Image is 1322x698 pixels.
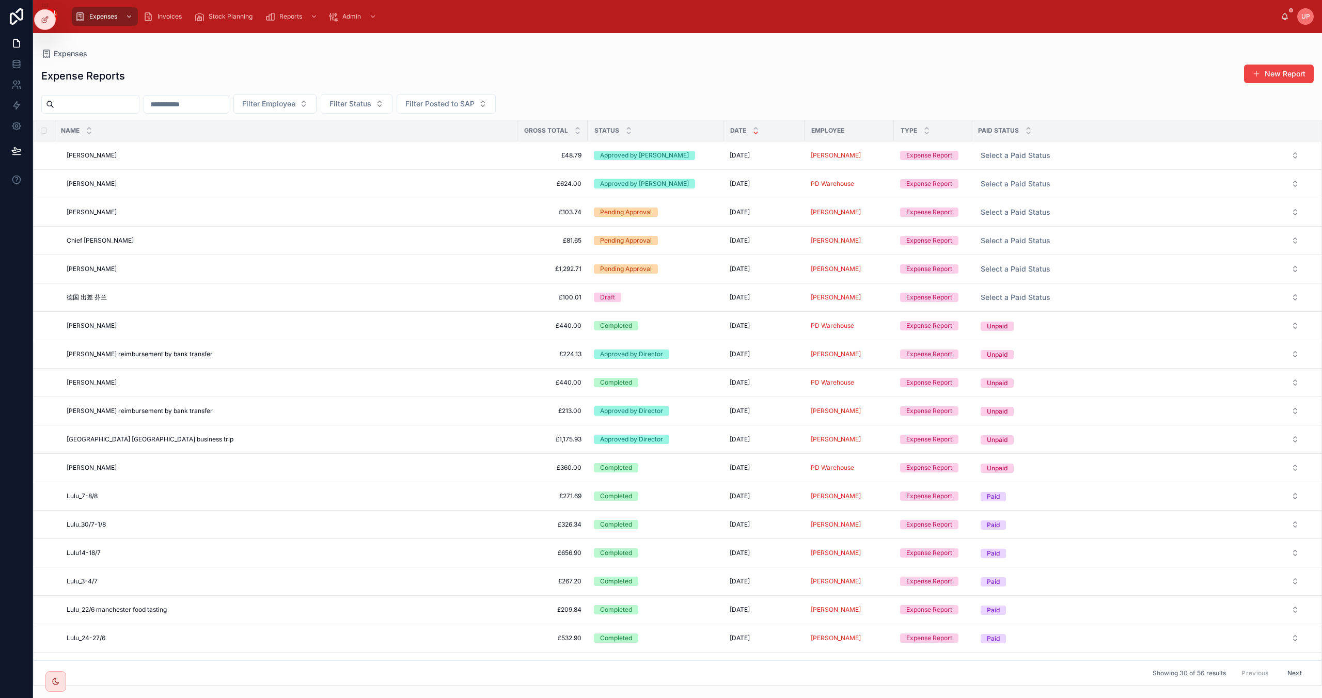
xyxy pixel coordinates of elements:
a: £213.00 [524,407,581,415]
a: Expense Report [900,293,965,302]
a: Expense Report [900,605,965,614]
span: Reports [279,12,302,21]
div: Approved by [PERSON_NAME] [600,151,689,160]
span: PD Warehouse [811,464,854,472]
a: [DATE] [730,293,798,302]
a: Draft [594,293,717,302]
div: Expense Report [906,406,952,416]
span: [PERSON_NAME] [811,492,861,500]
a: Approved by Director [594,350,717,359]
span: [PERSON_NAME] [67,265,117,273]
a: Expense Report [900,406,965,416]
a: Select Button [972,458,1308,478]
a: [DATE] [730,520,798,529]
span: [PERSON_NAME] [811,577,861,585]
span: Select a Paid Status [981,150,1050,161]
a: Completed [594,491,717,501]
span: £440.00 [524,378,581,387]
span: £100.01 [524,293,581,302]
a: Select Button [972,231,1308,250]
a: [DATE] [730,435,798,443]
button: Select Button [972,402,1308,420]
span: Expenses [89,12,117,21]
a: [PERSON_NAME] [811,293,861,302]
a: Select Button [972,486,1308,506]
a: PD Warehouse [811,322,888,330]
a: £440.00 [524,322,581,330]
div: Expense Report [906,179,952,188]
a: Expense Report [900,179,965,188]
a: Select Button [972,344,1308,364]
a: Completed [594,520,717,529]
a: Chief [PERSON_NAME] [67,236,511,245]
span: [DATE] [730,435,750,443]
div: Expense Report [906,463,952,472]
span: [DATE] [730,293,750,302]
a: [DATE] [730,577,798,585]
a: Select Button [972,515,1308,534]
a: [PERSON_NAME] [811,407,888,415]
a: Expense Report [900,633,965,643]
button: Select Button [972,288,1308,307]
span: PD Warehouse [811,378,854,387]
span: [DATE] [730,322,750,330]
span: [DATE] [730,520,750,529]
a: Select Button [972,401,1308,421]
a: £267.20 [524,577,581,585]
div: Expense Report [906,293,952,302]
a: Expense Report [900,321,965,330]
span: Lulu_22/6 manchester food tasting [67,606,167,614]
a: Expense Report [900,520,965,529]
a: [DATE] [730,180,798,188]
div: scrollable content [67,5,1281,28]
span: [PERSON_NAME] [67,151,117,160]
a: Pending Approval [594,208,717,217]
div: Completed [600,491,632,501]
div: Paid [987,577,1000,586]
a: [DATE] [730,265,798,273]
a: [PERSON_NAME] [811,407,861,415]
a: [PERSON_NAME] [811,236,861,245]
a: Completed [594,463,717,472]
a: Select Button [972,202,1308,222]
div: Expense Report [906,378,952,387]
a: Select Button [972,600,1308,620]
span: £1,175.93 [524,435,581,443]
div: Unpaid [987,322,1008,331]
a: [PERSON_NAME] [811,208,861,216]
a: £271.69 [524,492,581,500]
a: [PERSON_NAME] [67,378,511,387]
a: £48.79 [524,151,581,160]
div: Paid [987,549,1000,558]
a: Pending Approval [594,264,717,274]
span: [PERSON_NAME] [67,180,117,188]
a: Expense Report [900,463,965,472]
span: Filter Posted to SAP [405,99,475,109]
span: £224.13 [524,350,581,358]
span: [PERSON_NAME] [67,378,117,387]
span: [PERSON_NAME] [67,208,117,216]
a: [DATE] [730,549,798,557]
a: [DATE] [730,606,798,614]
a: Select Button [972,316,1308,336]
a: Approved by [PERSON_NAME] [594,151,717,160]
a: Approved by Director [594,435,717,444]
a: £103.74 [524,208,581,216]
a: Select Button [972,288,1308,307]
a: [PERSON_NAME] [67,464,511,472]
a: Lulu_22/6 manchester food tasting [67,606,511,614]
span: Admin [342,12,361,21]
a: £360.00 [524,464,581,472]
a: [PERSON_NAME] [811,350,861,358]
div: Completed [600,633,632,643]
a: Expense Report [900,548,965,558]
span: £624.00 [524,180,581,188]
button: Select Button [972,458,1308,477]
a: Approved by [PERSON_NAME] [594,179,717,188]
button: Select Button [233,94,317,114]
a: [PERSON_NAME] [811,492,888,500]
a: [PERSON_NAME] [811,435,888,443]
a: [DATE] [730,407,798,415]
